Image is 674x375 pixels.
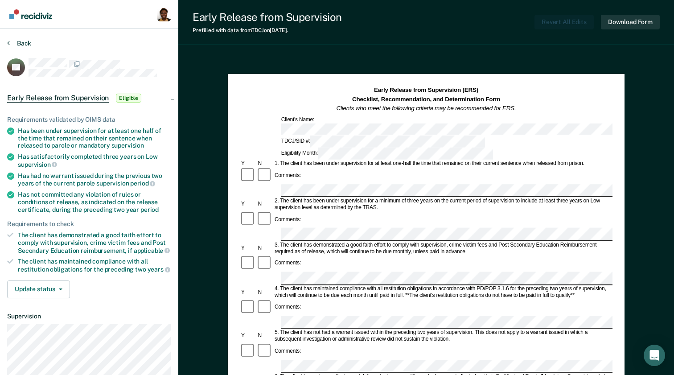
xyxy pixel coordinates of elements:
[193,11,342,24] div: Early Release from Supervision
[240,245,256,251] div: Y
[273,161,612,167] div: 1. The client has been under supervision for at least one-half the time that remained on their cu...
[534,15,594,29] button: Revert All Edits
[257,289,273,296] div: N
[240,161,256,167] div: Y
[18,153,171,168] div: Has satisfactorily completed three years on Low
[140,206,159,213] span: period
[7,116,171,124] div: Requirements validated by OIMS data
[18,191,171,213] div: Has not committed any violation of rules or conditions of release, as indicated on the release ce...
[18,172,171,187] div: Has had no warrant issued during the previous two years of the current parole supervision
[148,266,170,273] span: years
[273,330,612,343] div: 5. The client has not had a warrant issued within the preceding two years of supervision. This do...
[273,172,302,179] div: Comments:
[116,94,141,103] span: Eligible
[273,348,302,354] div: Comments:
[9,9,52,19] img: Recidiviz
[257,245,273,251] div: N
[374,87,478,94] strong: Early Release from Supervision (ERS)
[280,136,486,148] div: TDCJ/SID #:
[273,285,612,299] div: 4. The client has maintained compliance with all restitution obligations in accordance with PD/PO...
[157,7,171,21] button: Profile dropdown button
[257,161,273,167] div: N
[18,161,57,168] span: supervision
[240,333,256,339] div: Y
[240,289,256,296] div: Y
[273,260,302,267] div: Comments:
[134,247,170,254] span: applicable
[352,96,500,103] strong: Checklist, Recommendation, and Determination Form
[601,15,660,29] button: Download Form
[257,333,273,339] div: N
[18,231,171,254] div: The client has demonstrated a good faith effort to comply with supervision, crime victim fees and...
[7,313,171,320] dt: Supervision
[7,280,70,298] button: Update status
[7,220,171,228] div: Requirements to check
[280,148,494,160] div: Eligibility Month:
[337,105,516,111] em: Clients who meet the following criteria may be recommended for ERS.
[273,216,302,223] div: Comments:
[7,39,31,47] button: Back
[273,198,612,211] div: 2. The client has been under supervision for a minimum of three years on the current period of su...
[240,201,256,208] div: Y
[18,258,171,273] div: The client has maintained compliance with all restitution obligations for the preceding two
[644,345,665,366] div: Open Intercom Messenger
[257,201,273,208] div: N
[130,180,155,187] span: period
[18,127,171,149] div: Has been under supervision for at least one half of the time that remained on their sentence when...
[273,304,302,311] div: Comments:
[7,94,109,103] span: Early Release from Supervision
[193,27,342,33] div: Prefilled with data from TDCJ on [DATE] .
[273,242,612,255] div: 3. The client has demonstrated a good faith effort to comply with supervision, crime victim fees ...
[111,142,144,149] span: supervision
